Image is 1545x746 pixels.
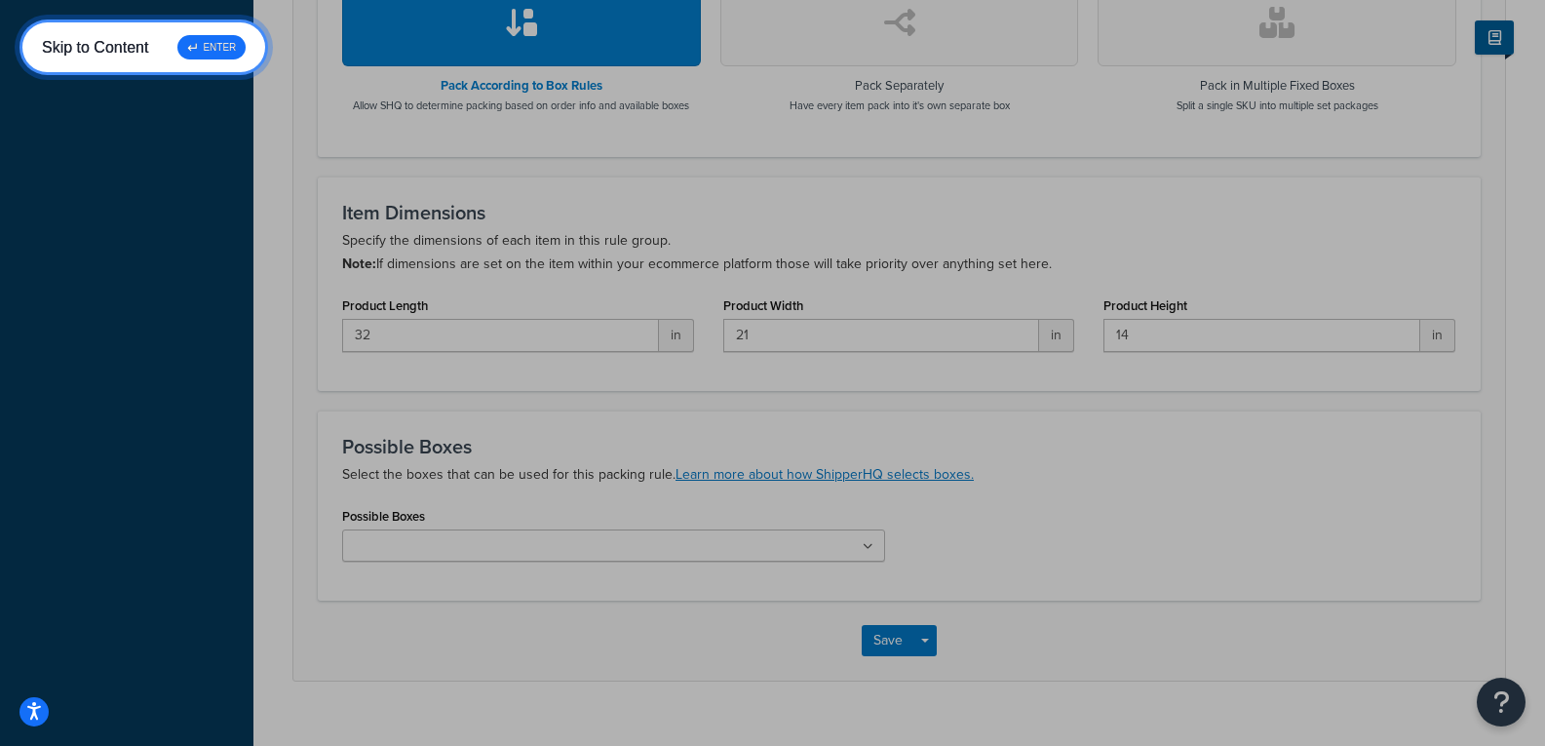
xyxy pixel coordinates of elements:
button: Save [862,625,914,656]
button: Open Resource Center [1477,678,1526,726]
p: Select the boxes that can be used for this packing rule. [342,463,1456,487]
label: Product Width [723,298,803,313]
b: Note: [342,254,376,274]
label: Possible Boxes [342,509,425,524]
span: in [1039,319,1074,352]
h3: Pack in Multiple Fixed Boxes [1177,79,1378,93]
label: Product Length [342,298,428,313]
h3: Possible Boxes [342,436,1456,457]
span: in [1420,319,1455,352]
p: Specify the dimensions of each item in this rule group. If dimensions are set on the item within ... [342,229,1456,276]
p: Have every item pack into it's own separate box [790,98,1010,113]
h3: Item Dimensions [342,202,1456,223]
h3: Pack According to Box Rules [353,79,689,93]
button: Show Help Docs [1475,20,1514,55]
span: in [659,319,694,352]
a: Learn more about how ShipperHQ selects boxes. [676,464,974,485]
label: Product Height [1103,298,1187,313]
p: Split a single SKU into multiple set packages [1177,98,1378,113]
p: Allow SHQ to determine packing based on order info and available boxes [353,98,689,113]
h3: Pack Separately [790,79,1010,93]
